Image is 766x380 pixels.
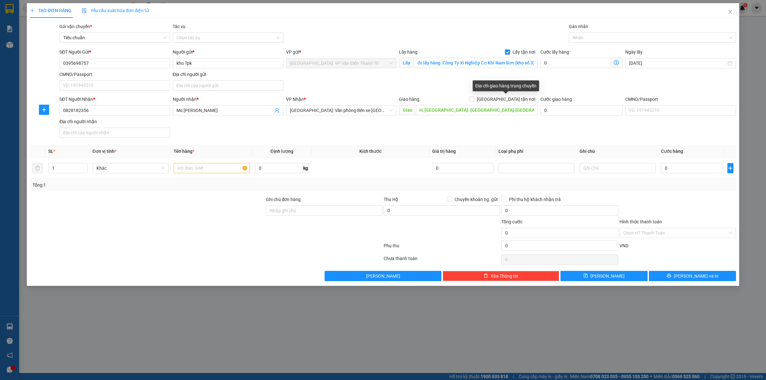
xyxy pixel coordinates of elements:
[620,243,628,248] span: VND
[63,33,166,42] span: Tiêu chuẩn
[443,271,559,281] button: deleteXóa Thông tin
[661,149,683,154] span: Cước hàng
[484,273,488,279] span: delete
[286,97,304,102] span: VP Nhận
[540,105,623,115] input: Cước giao hàng
[39,107,49,112] span: plus
[173,96,283,103] div: Người nhận
[39,105,49,115] button: plus
[59,96,170,103] div: SĐT Người Nhận
[510,48,538,56] span: Lấy tận nơi
[96,163,165,173] span: Khác
[271,149,293,154] span: Định lượng
[30,8,71,13] span: TẠO ĐƠN HÀNG
[667,273,671,279] span: printer
[540,49,569,55] label: Cước lấy hàng
[540,97,572,102] label: Cước giao hàng
[325,271,441,281] button: [PERSON_NAME]
[173,48,283,56] div: Người gửi
[473,80,539,91] div: Địa chỉ giao hàng trung chuyển
[59,48,170,56] div: SĐT Người Gửi
[399,97,419,102] span: Giao hàng
[727,163,733,173] button: plus
[491,272,518,279] span: Xóa Thông tin
[614,60,619,65] span: dollar-circle
[359,149,381,154] span: Kích thước
[432,149,456,154] span: Giá trị hàng
[496,145,577,158] th: Loại phụ phí
[274,108,280,113] span: user-add
[501,219,522,224] span: Tổng cước
[59,128,170,138] input: Địa chỉ của người nhận
[414,58,538,68] input: Lấy tận nơi
[173,24,185,29] label: Tác vụ
[625,96,736,103] div: CMND/Passport
[174,149,194,154] span: Tên hàng
[590,272,625,279] span: [PERSON_NAME]
[577,145,658,158] th: Ghi chú
[560,271,648,281] button: save[PERSON_NAME]
[728,9,733,14] span: close
[383,242,501,253] div: Phụ thu
[674,272,718,279] span: [PERSON_NAME] và In
[33,182,296,189] div: Tổng: 1
[384,197,398,202] span: Thu Hộ
[583,273,588,279] span: save
[290,106,393,115] span: Hải Phòng: Văn phòng Bến xe Thượng Lý
[59,118,170,125] div: Địa chỉ người nhận
[649,271,736,281] button: printer[PERSON_NAME] và In
[174,163,250,173] input: VD: Bàn, Ghế
[383,255,501,266] div: Chưa thanh toán
[580,163,656,173] input: Ghi Chú
[432,163,493,173] input: 0
[266,205,382,216] input: Ghi chú đơn hàng
[290,58,393,68] span: Hà Nội: VP Văn Điển Thanh Trì
[59,24,92,29] span: Gói vận chuyển
[173,71,283,78] div: Địa chỉ người gửi
[82,8,87,13] img: icon
[266,197,301,202] label: Ghi chú đơn hàng
[474,96,538,103] span: [GEOGRAPHIC_DATA] tận nơi
[286,48,397,56] div: VP gửi
[93,149,116,154] span: Đơn vị tính
[507,196,563,203] span: Phí thu hộ khách nhận trả
[173,80,283,91] input: Địa chỉ của người gửi
[625,49,642,55] label: Ngày lấy
[82,8,149,13] span: Yêu cầu xuất hóa đơn điện tử
[728,166,733,171] span: plus
[721,3,739,21] button: Close
[540,58,610,68] input: Cước lấy hàng
[416,105,538,115] input: Dọc đường
[399,58,414,68] span: Lấy
[303,163,309,173] span: kg
[629,60,726,67] input: Ngày lấy
[33,163,43,173] button: delete
[59,71,170,78] div: CMND/Passport
[30,8,34,13] span: plus
[399,105,416,115] span: Giao
[620,219,662,224] label: Hình thức thanh toán
[399,49,417,55] span: Lấy hàng
[569,24,588,29] label: Gán nhãn
[366,272,400,279] span: [PERSON_NAME]
[452,196,500,203] span: Chuyển khoản ng. gửi
[48,149,53,154] span: SL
